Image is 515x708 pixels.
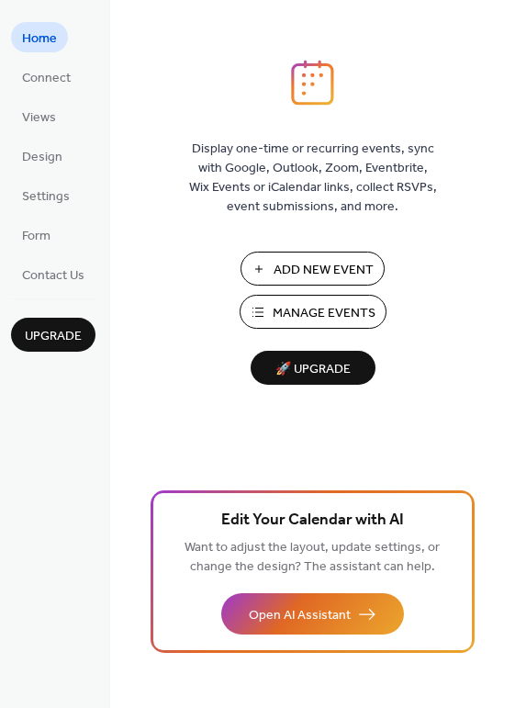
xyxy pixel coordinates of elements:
[251,351,375,385] button: 🚀 Upgrade
[291,60,333,106] img: logo_icon.svg
[25,327,82,346] span: Upgrade
[11,259,95,289] a: Contact Us
[11,219,62,250] a: Form
[11,62,82,92] a: Connect
[240,295,386,329] button: Manage Events
[274,261,374,280] span: Add New Event
[189,140,437,217] span: Display one-time or recurring events, sync with Google, Outlook, Zoom, Eventbrite, Wix Events or ...
[22,108,56,128] span: Views
[11,22,68,52] a: Home
[22,266,84,286] span: Contact Us
[273,304,375,323] span: Manage Events
[22,29,57,49] span: Home
[185,535,440,579] span: Want to adjust the layout, update settings, or change the design? The assistant can help.
[11,140,73,171] a: Design
[22,148,62,167] span: Design
[221,508,404,534] span: Edit Your Calendar with AI
[11,180,81,210] a: Settings
[11,101,67,131] a: Views
[249,606,351,625] span: Open AI Assistant
[221,593,404,635] button: Open AI Assistant
[262,357,364,382] span: 🚀 Upgrade
[241,252,385,286] button: Add New Event
[22,187,70,207] span: Settings
[22,69,71,88] span: Connect
[22,227,50,246] span: Form
[11,318,95,352] button: Upgrade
